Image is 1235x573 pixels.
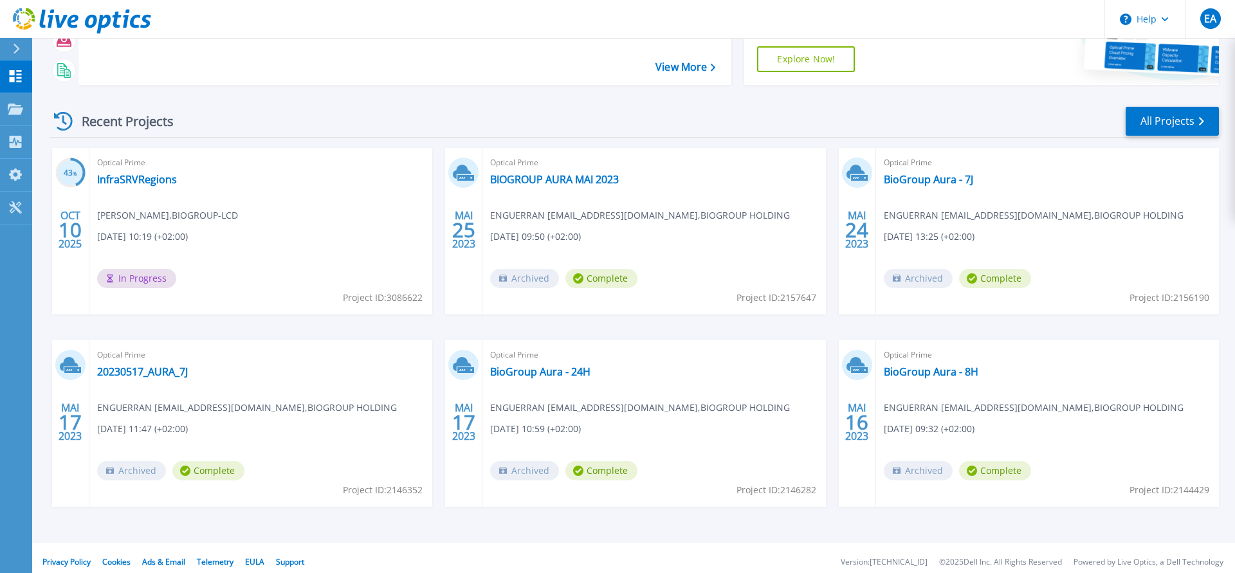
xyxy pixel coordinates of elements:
[197,556,233,567] a: Telemetry
[97,401,397,415] span: ENGUERRAN [EMAIL_ADDRESS][DOMAIN_NAME] , BIOGROUP HOLDING
[1204,14,1216,24] span: EA
[490,401,790,415] span: ENGUERRAN [EMAIL_ADDRESS][DOMAIN_NAME] , BIOGROUP HOLDING
[884,269,953,288] span: Archived
[884,348,1211,362] span: Optical Prime
[736,291,816,305] span: Project ID: 2157647
[959,269,1031,288] span: Complete
[565,461,637,480] span: Complete
[490,365,590,378] a: BioGroup Aura - 24H
[452,206,476,253] div: MAI 2023
[884,461,953,480] span: Archived
[870,556,928,567] div: IP Protocols: 26.3.9.2
[884,173,973,186] a: BioGroup Aura - 7J
[452,224,475,235] span: 25
[845,224,868,235] span: 24
[939,558,1062,567] li: © 2025 Dell Inc. All Rights Reserved
[884,365,978,378] a: BioGroup Aura - 8H
[655,61,715,73] a: View More
[884,208,1184,223] span: ENGUERRAN [EMAIL_ADDRESS][DOMAIN_NAME] , BIOGROUP HOLDING
[884,401,1184,415] span: ENGUERRAN [EMAIL_ADDRESS][DOMAIN_NAME] , BIOGROUP HOLDING
[884,156,1211,170] span: Optical Prime
[343,483,423,497] span: Project ID: 2146352
[757,46,855,72] a: Explore Now!
[490,230,581,244] span: [DATE] 09:50 (+02:00)
[841,558,928,567] li: Version:
[97,348,425,362] span: Optical Prime
[490,461,559,480] span: Archived
[959,461,1031,480] span: Complete
[276,556,304,567] a: Support
[490,173,619,186] a: BIOGROUP AURA MAI 2023
[1126,107,1219,136] a: All Projects
[736,483,816,497] span: Project ID: 2146282
[490,348,818,362] span: Optical Prime
[490,269,559,288] span: Archived
[845,399,869,446] div: MAI 2023
[845,206,869,253] div: MAI 2023
[845,417,868,428] span: 16
[490,156,818,170] span: Optical Prime
[565,269,637,288] span: Complete
[490,208,790,223] span: ENGUERRAN [EMAIL_ADDRESS][DOMAIN_NAME] , BIOGROUP HOLDING
[97,156,425,170] span: Optical Prime
[452,399,476,446] div: MAI 2023
[1130,483,1209,497] span: Project ID: 2144429
[172,461,244,480] span: Complete
[884,230,974,244] span: [DATE] 13:25 (+02:00)
[343,291,423,305] span: Project ID: 3086622
[884,422,974,436] span: [DATE] 09:32 (+02:00)
[245,556,264,567] a: EULA
[490,422,581,436] span: [DATE] 10:59 (+02:00)
[1074,558,1223,567] li: Powered by Live Optics, a Dell Technology
[1130,291,1209,305] span: Project ID: 2156190
[452,417,475,428] span: 17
